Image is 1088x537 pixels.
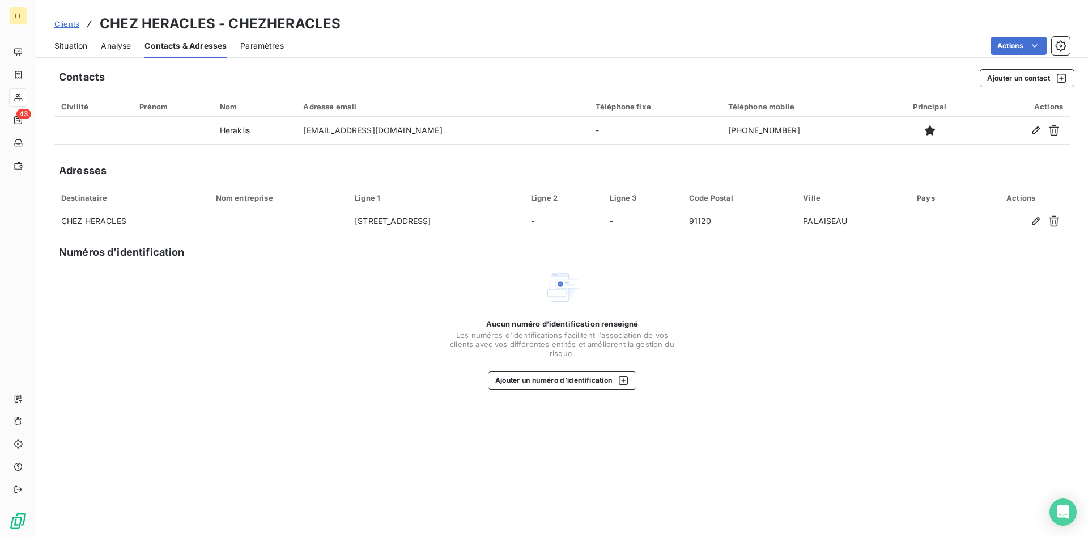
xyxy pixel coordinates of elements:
[296,117,588,144] td: [EMAIL_ADDRESS][DOMAIN_NAME]
[303,102,581,111] div: Adresse email
[689,193,789,202] div: Code Postal
[796,208,910,235] td: PALAISEAU
[101,40,131,52] span: Analyse
[100,14,341,34] h3: CHEZ HERACLES - CHEZHERACLES
[682,208,796,235] td: 91120
[54,19,79,28] span: Clients
[1049,498,1077,526] div: Open Intercom Messenger
[59,163,107,179] h5: Adresses
[721,117,885,144] td: [PHONE_NUMBER]
[16,109,31,119] span: 43
[981,102,1063,111] div: Actions
[54,18,79,29] a: Clients
[603,208,682,235] td: -
[348,208,524,235] td: [STREET_ADDRESS]
[59,244,185,260] h5: Numéros d’identification
[589,117,721,144] td: -
[979,193,1063,202] div: Actions
[54,208,209,235] td: CHEZ HERACLES
[610,193,675,202] div: Ligne 3
[139,102,206,111] div: Prénom
[61,193,202,202] div: Destinataire
[61,102,126,111] div: Civilité
[144,40,227,52] span: Contacts & Adresses
[544,269,580,306] img: Empty state
[449,331,675,358] span: Les numéros d'identifications facilitent l'association de vos clients avec vos différentes entité...
[596,102,715,111] div: Téléphone fixe
[728,102,878,111] div: Téléphone mobile
[524,208,603,235] td: -
[59,69,105,85] h5: Contacts
[355,193,517,202] div: Ligne 1
[216,193,342,202] div: Nom entreprise
[213,117,297,144] td: Heraklis
[488,371,637,390] button: Ajouter un numéro d’identification
[892,102,968,111] div: Principal
[486,319,639,328] span: Aucun numéro d’identification renseigné
[980,69,1074,87] button: Ajouter un contact
[9,512,27,530] img: Logo LeanPay
[917,193,965,202] div: Pays
[9,7,27,25] div: LT
[531,193,596,202] div: Ligne 2
[803,193,903,202] div: Ville
[240,40,284,52] span: Paramètres
[220,102,290,111] div: Nom
[54,40,87,52] span: Situation
[991,37,1047,55] button: Actions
